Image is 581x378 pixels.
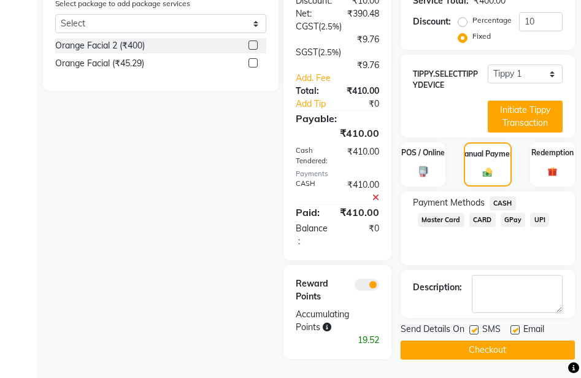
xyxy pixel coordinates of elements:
[458,148,517,160] label: Manual Payment
[287,7,337,20] div: Net:
[413,196,485,209] span: Payment Methods
[482,323,501,338] span: SMS
[287,205,331,220] div: Paid:
[337,179,388,204] div: ₹410.00
[401,323,464,338] span: Send Details On
[346,98,388,110] div: ₹0
[418,213,464,227] span: Master Card
[531,147,574,158] label: Redemption
[401,147,445,158] label: POS / Online
[413,15,451,28] div: Discount:
[545,166,560,177] img: _gift.svg
[415,166,431,177] img: _pos-terminal.svg
[287,179,337,204] div: CASH
[287,145,337,166] div: Cash Tendered:
[337,222,388,248] div: ₹0
[523,323,544,338] span: Email
[287,98,346,110] a: Add Tip
[296,169,379,179] div: Payments
[55,57,144,70] div: Orange Facial (₹45.29)
[321,21,339,31] span: 2.5%
[287,111,388,126] div: Payable:
[287,334,388,347] div: 19.52
[287,46,388,59] div: ( )
[287,72,388,85] a: Add. Fee
[287,308,363,334] div: Accumulating Points
[296,47,318,58] span: SGST
[287,222,337,248] div: Balance :
[287,59,388,72] div: ₹9.76
[469,213,496,227] span: CARD
[55,39,145,52] div: Orange Facial 2 (₹400)
[401,341,575,360] button: Checkout
[287,33,388,46] div: ₹9.76
[488,101,563,133] button: Initiate Tippy Transaction
[490,196,516,210] span: CASH
[337,85,388,98] div: ₹410.00
[472,15,512,26] label: Percentage
[320,47,339,57] span: 2.5%
[337,7,388,20] div: ₹390.48
[287,277,337,303] div: Reward Points
[296,21,318,32] span: CGST
[337,145,388,166] div: ₹410.00
[530,213,549,227] span: UPI
[287,85,337,98] div: Total:
[331,205,388,220] div: ₹410.00
[501,213,526,227] span: GPay
[480,167,495,178] img: _cash.svg
[413,69,488,91] label: TIPPY.SELECTTIPPYDEVICE
[287,126,388,141] div: ₹410.00
[413,281,462,294] div: Description:
[472,31,491,42] label: Fixed
[287,20,388,33] div: ( )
